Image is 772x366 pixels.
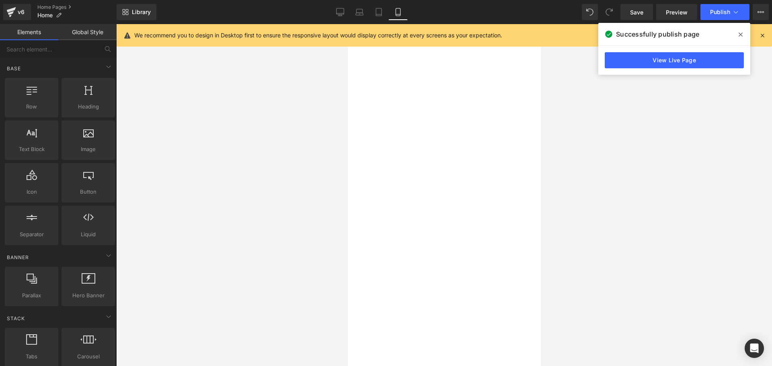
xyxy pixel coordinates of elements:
span: Preview [666,8,688,16]
div: Open Intercom Messenger [745,339,764,358]
button: More [753,4,769,20]
a: Desktop [331,4,350,20]
a: Laptop [350,4,369,20]
p: We recommend you to design in Desktop first to ensure the responsive layout would display correct... [134,31,502,40]
span: Text Block [7,145,56,153]
a: New Library [117,4,156,20]
span: Icon [7,188,56,196]
span: Carousel [64,352,113,361]
a: Global Style [58,24,117,40]
span: Row [7,102,56,111]
span: Hero Banner [64,291,113,300]
a: v6 [3,4,31,20]
span: Image [64,145,113,153]
div: v6 [16,7,26,17]
span: Banner [6,254,30,261]
a: View Live Page [605,52,744,68]
button: Publish [700,4,749,20]
a: Preview [656,4,697,20]
span: Parallax [7,291,56,300]
span: Stack [6,315,26,322]
span: Tabs [7,352,56,361]
a: Mobile [388,4,408,20]
span: Button [64,188,113,196]
button: Undo [582,4,598,20]
button: Redo [601,4,617,20]
span: Successfully publish page [616,29,699,39]
span: Base [6,65,22,72]
span: Publish [710,9,730,15]
a: Tablet [369,4,388,20]
span: Library [132,8,151,16]
span: Separator [7,230,56,239]
span: Liquid [64,230,113,239]
span: Heading [64,102,113,111]
a: Home Pages [37,4,117,10]
span: Home [37,12,53,18]
span: Save [630,8,643,16]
